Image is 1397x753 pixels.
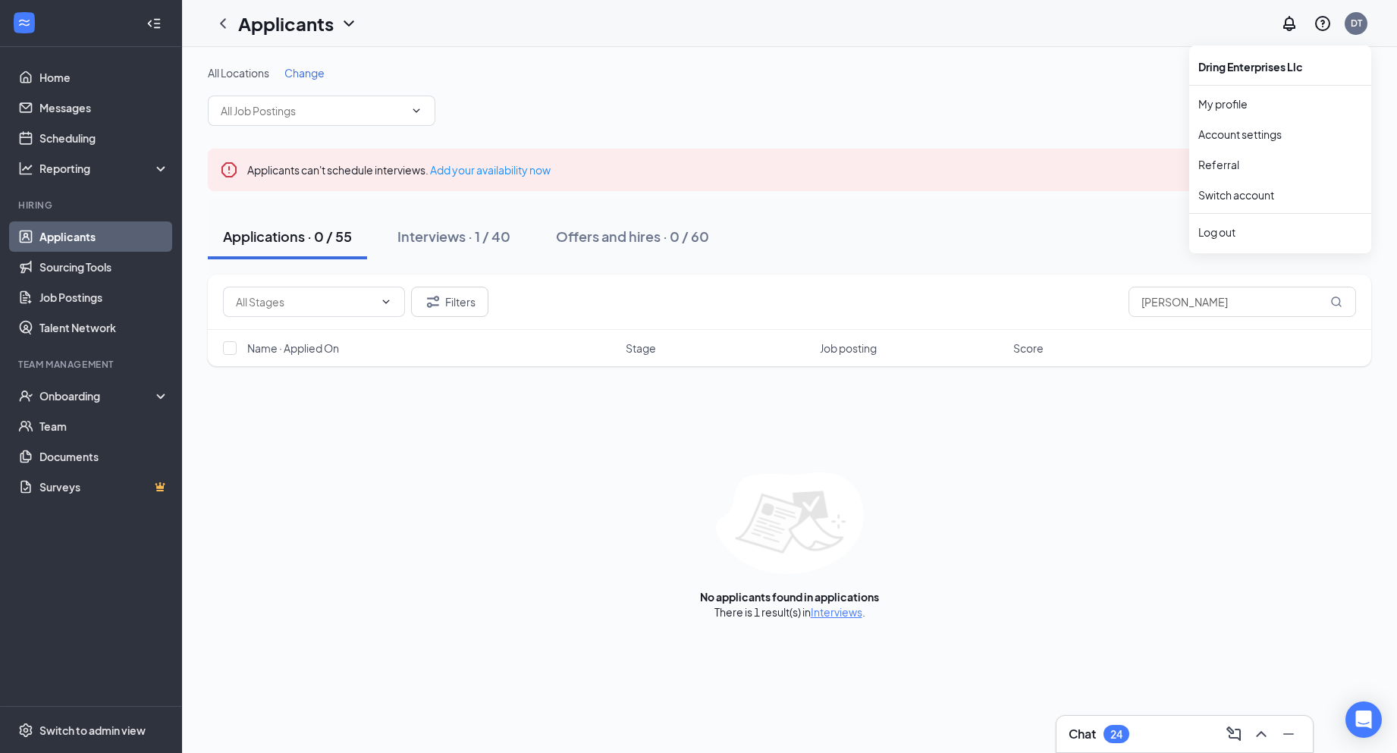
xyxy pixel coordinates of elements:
a: Scheduling [39,123,169,153]
svg: ChevronLeft [214,14,232,33]
button: Minimize [1276,722,1301,746]
svg: Minimize [1279,725,1298,743]
button: Filter Filters [411,287,488,317]
div: Log out [1198,224,1362,240]
span: All Locations [208,66,269,80]
h1: Applicants [238,11,334,36]
a: Interviews [811,605,862,619]
svg: QuestionInfo [1314,14,1332,33]
svg: MagnifyingGlass [1330,296,1342,308]
input: Search in applications [1129,287,1356,317]
button: ComposeMessage [1222,722,1246,746]
div: Hiring [18,199,166,212]
div: Team Management [18,358,166,371]
div: No applicants found in applications [700,589,879,604]
a: Add your availability now [430,163,551,177]
svg: ChevronUp [1252,725,1270,743]
img: empty-state [716,472,864,574]
svg: Notifications [1280,14,1298,33]
a: Account settings [1198,127,1362,142]
svg: ComposeMessage [1225,725,1243,743]
svg: Filter [424,293,442,311]
div: 24 [1110,728,1122,741]
div: DT [1351,17,1362,30]
div: Onboarding [39,388,156,403]
div: Offers and hires · 0 / 60 [556,227,709,246]
div: Applications · 0 / 55 [223,227,352,246]
svg: Collapse [146,16,162,31]
a: Home [39,62,169,93]
svg: UserCheck [18,388,33,403]
a: Applicants [39,221,169,252]
span: Job posting [820,340,877,356]
input: All Job Postings [221,102,404,119]
a: Documents [39,441,169,472]
a: Talent Network [39,312,169,343]
span: Name · Applied On [247,340,339,356]
a: SurveysCrown [39,472,169,502]
a: My profile [1198,96,1362,111]
svg: Settings [18,723,33,738]
span: Score [1013,340,1044,356]
div: Interviews · 1 / 40 [397,227,510,246]
a: Referral [1198,157,1362,172]
button: ChevronUp [1249,722,1273,746]
a: Sourcing Tools [39,252,169,282]
a: Messages [39,93,169,123]
h3: Chat [1069,726,1096,742]
a: Job Postings [39,282,169,312]
div: Dring Enterprises Llc [1189,52,1371,82]
svg: ChevronDown [340,14,358,33]
span: Applicants can't schedule interviews. [247,163,551,177]
svg: Error [220,161,238,179]
div: Open Intercom Messenger [1345,701,1382,738]
input: All Stages [236,293,374,310]
a: Switch account [1198,188,1274,202]
div: Reporting [39,161,170,176]
span: Change [284,66,325,80]
svg: Analysis [18,161,33,176]
div: Switch to admin view [39,723,146,738]
span: Stage [626,340,656,356]
svg: ChevronDown [410,105,422,117]
svg: ChevronDown [380,296,392,308]
div: There is 1 result(s) in . [714,604,865,620]
svg: WorkstreamLogo [17,15,32,30]
a: Team [39,411,169,441]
